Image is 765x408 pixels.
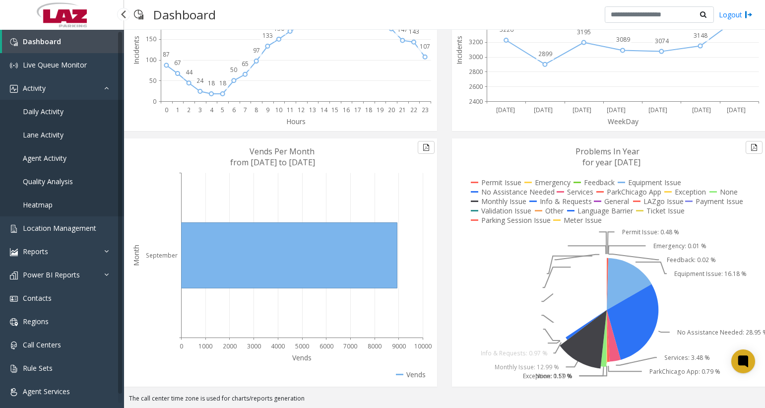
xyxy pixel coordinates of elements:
[719,9,753,20] a: Logout
[10,365,18,373] img: 'icon'
[187,106,191,114] text: 2
[174,59,181,67] text: 67
[23,37,61,46] span: Dashboard
[422,106,429,114] text: 23
[165,106,168,114] text: 0
[420,42,430,51] text: 107
[149,76,156,85] text: 50
[10,38,18,46] img: 'icon'
[622,228,679,236] text: Permit Issue: 0.48 %
[392,342,406,350] text: 9000
[23,177,73,186] span: Quality Analysis
[230,157,315,168] text: from [DATE] to [DATE]
[219,79,226,87] text: 18
[247,342,261,350] text: 3000
[582,157,640,168] text: for year [DATE]
[2,30,124,53] a: Dashboard
[538,50,552,58] text: 2899
[292,353,312,362] text: Vends
[23,223,96,233] span: Location Management
[23,293,52,303] span: Contacts
[23,130,64,139] span: Lane Activity
[23,107,64,116] span: Daily Activity
[746,141,763,154] button: Export to pdf
[331,106,338,114] text: 15
[674,270,747,278] text: Equipment Issue: 16.18 %
[23,270,80,279] span: Power BI Reports
[496,106,515,114] text: [DATE]
[198,106,202,114] text: 3
[616,35,630,44] text: 3089
[134,2,143,27] img: pageIcon
[10,248,18,256] img: 'icon'
[608,117,639,126] text: WeekDay
[575,146,639,157] text: Problems In Year
[10,62,18,69] img: 'icon'
[242,60,249,68] text: 65
[23,60,87,69] span: Live Queue Monitor
[309,106,316,114] text: 13
[210,106,214,114] text: 4
[180,342,183,350] text: 0
[23,200,53,209] span: Heatmap
[10,341,18,349] img: 'icon'
[745,9,753,20] img: logout
[454,36,464,65] text: Incidents
[232,106,236,114] text: 6
[148,2,221,27] h3: Dashboard
[523,372,572,380] text: Exception: 0.17 %
[10,225,18,233] img: 'icon'
[23,317,49,326] span: Regions
[271,342,285,350] text: 4000
[146,56,156,64] text: 100
[146,251,178,260] text: September
[500,25,513,34] text: 3226
[23,83,46,93] span: Activity
[607,106,626,114] text: [DATE]
[694,31,707,40] text: 3148
[124,394,765,408] div: The call center time zone is used for charts/reports generation
[287,106,294,114] text: 11
[648,106,667,114] text: [DATE]
[655,37,669,45] text: 3074
[534,106,553,114] text: [DATE]
[23,387,70,396] span: Agent Services
[469,23,483,32] text: 3400
[469,53,483,61] text: 3000
[153,97,156,106] text: 0
[266,106,269,114] text: 9
[274,24,284,33] text: 150
[410,106,417,114] text: 22
[186,68,193,76] text: 44
[343,342,357,350] text: 7000
[368,342,382,350] text: 8000
[495,363,559,371] text: Monthly Issue: 12.99 %
[667,256,716,264] text: Feedback: 0.02 %
[255,106,258,114] text: 8
[131,245,141,266] text: Month
[397,25,408,34] text: 147
[23,153,66,163] span: Agent Activity
[469,68,483,76] text: 2800
[573,106,591,114] text: [DATE]
[253,46,260,55] text: 97
[163,50,170,59] text: 87
[469,38,483,46] text: 3200
[365,106,372,114] text: 18
[244,106,247,114] text: 7
[399,106,406,114] text: 21
[319,342,333,350] text: 6000
[469,82,483,91] text: 2600
[208,79,215,87] text: 18
[23,340,61,349] span: Call Centers
[343,106,350,114] text: 16
[198,342,212,350] text: 1000
[298,106,305,114] text: 12
[727,106,746,114] text: [DATE]
[414,342,432,350] text: 10000
[418,141,435,154] button: Export to pdf
[275,106,282,114] text: 10
[221,106,224,114] text: 5
[320,106,328,114] text: 14
[176,106,180,114] text: 1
